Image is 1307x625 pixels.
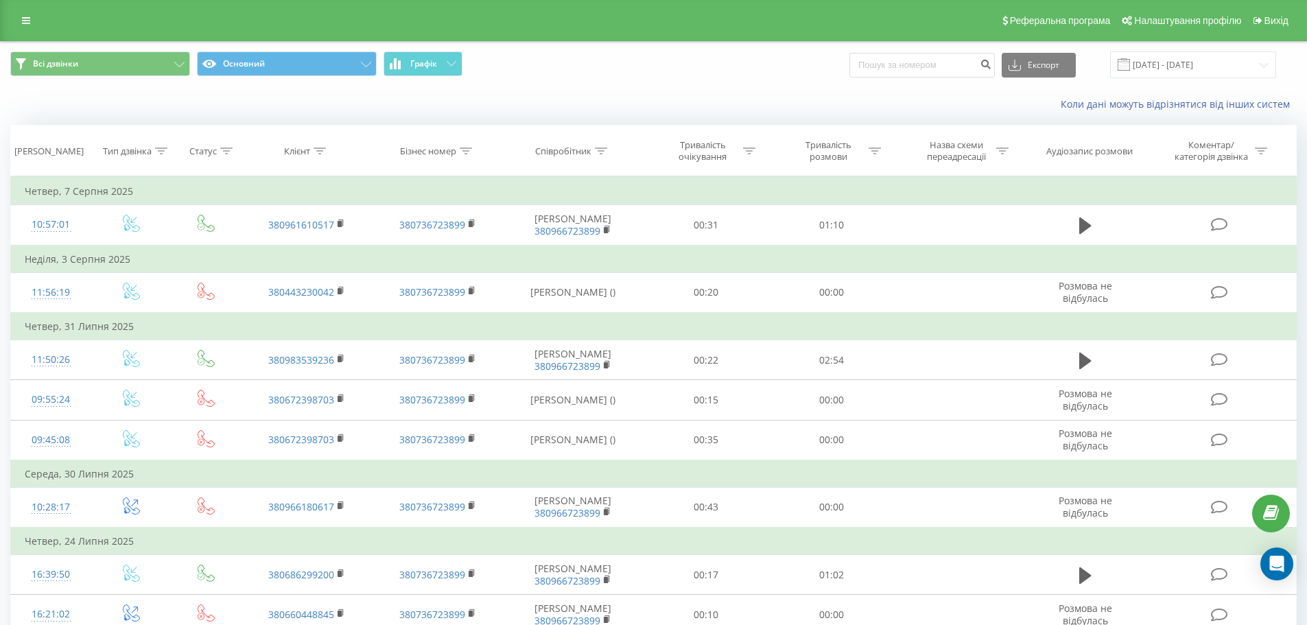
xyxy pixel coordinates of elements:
[25,386,78,413] div: 09:55:24
[769,487,895,528] td: 00:00
[14,145,84,157] div: [PERSON_NAME]
[11,460,1297,488] td: Середа, 30 Липня 2025
[644,380,769,420] td: 00:15
[503,205,644,246] td: [PERSON_NAME]
[25,561,78,588] div: 16:39:50
[666,139,740,163] div: Тривалість очікування
[103,145,152,157] div: Тип дзвінка
[399,500,465,513] a: 380736723899
[644,487,769,528] td: 00:43
[268,353,334,366] a: 380983539236
[399,218,465,231] a: 380736723899
[644,272,769,313] td: 00:20
[268,433,334,446] a: 380672398703
[503,487,644,528] td: [PERSON_NAME]
[919,139,993,163] div: Назва схеми переадресації
[849,53,995,78] input: Пошук за номером
[769,205,895,246] td: 01:10
[10,51,190,76] button: Всі дзвінки
[399,393,465,406] a: 380736723899
[644,555,769,595] td: 00:17
[25,346,78,373] div: 11:50:26
[268,500,334,513] a: 380966180617
[534,574,600,587] a: 380966723899
[25,427,78,453] div: 09:45:08
[769,340,895,380] td: 02:54
[399,568,465,581] a: 380736723899
[1059,387,1112,412] span: Розмова не відбулась
[25,211,78,238] div: 10:57:01
[644,420,769,460] td: 00:35
[534,506,600,519] a: 380966723899
[268,393,334,406] a: 380672398703
[644,340,769,380] td: 00:22
[399,353,465,366] a: 380736723899
[11,178,1297,205] td: Четвер, 7 Серпня 2025
[384,51,462,76] button: Графік
[11,246,1297,273] td: Неділя, 3 Серпня 2025
[534,224,600,237] a: 380966723899
[1264,15,1288,26] span: Вихід
[1010,15,1111,26] span: Реферальна програма
[1059,427,1112,452] span: Розмова не відбулась
[268,218,334,231] a: 380961610517
[284,145,310,157] div: Клієнт
[25,279,78,306] div: 11:56:19
[1059,494,1112,519] span: Розмова не відбулась
[534,359,600,373] a: 380966723899
[769,555,895,595] td: 01:02
[399,433,465,446] a: 380736723899
[1002,53,1076,78] button: Експорт
[1046,145,1133,157] div: Аудіозапис розмови
[399,285,465,298] a: 380736723899
[11,528,1297,555] td: Четвер, 24 Липня 2025
[503,555,644,595] td: [PERSON_NAME]
[1134,15,1241,26] span: Налаштування профілю
[25,494,78,521] div: 10:28:17
[769,420,895,460] td: 00:00
[1061,97,1297,110] a: Коли дані можуть відрізнятися вiд інших систем
[189,145,217,157] div: Статус
[268,568,334,581] a: 380686299200
[769,380,895,420] td: 00:00
[1059,279,1112,305] span: Розмова не відбулась
[1260,547,1293,580] div: Open Intercom Messenger
[503,380,644,420] td: [PERSON_NAME] ()
[410,59,437,69] span: Графік
[268,608,334,621] a: 380660448845
[11,313,1297,340] td: Четвер, 31 Липня 2025
[1171,139,1251,163] div: Коментар/категорія дзвінка
[197,51,377,76] button: Основний
[503,272,644,313] td: [PERSON_NAME] ()
[535,145,591,157] div: Співробітник
[644,205,769,246] td: 00:31
[792,139,865,163] div: Тривалість розмови
[503,340,644,380] td: [PERSON_NAME]
[503,420,644,460] td: [PERSON_NAME] ()
[399,608,465,621] a: 380736723899
[400,145,456,157] div: Бізнес номер
[33,58,78,69] span: Всі дзвінки
[268,285,334,298] a: 380443230042
[769,272,895,313] td: 00:00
